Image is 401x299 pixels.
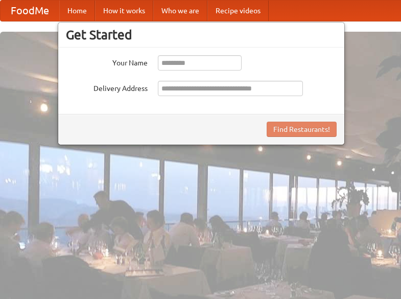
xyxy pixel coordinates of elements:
[59,1,95,21] a: Home
[153,1,207,21] a: Who we are
[66,81,148,94] label: Delivery Address
[95,1,153,21] a: How it works
[267,122,337,137] button: Find Restaurants!
[207,1,269,21] a: Recipe videos
[66,55,148,68] label: Your Name
[66,27,337,42] h3: Get Started
[1,1,59,21] a: FoodMe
